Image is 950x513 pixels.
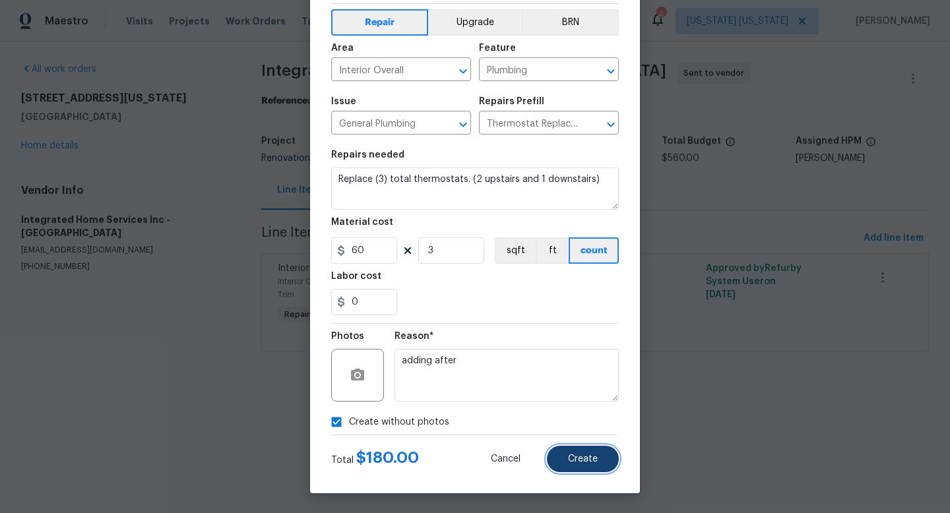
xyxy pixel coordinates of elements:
h5: Material cost [331,218,393,227]
span: Cancel [491,454,521,464]
textarea: Replace (3) total thermostats. (2 upstairs and 1 downstairs) [331,167,619,210]
span: Create [568,454,598,464]
h5: Issue [331,97,356,106]
h5: Photos [331,332,364,341]
button: ft [536,237,569,264]
button: count [569,237,619,264]
h5: Repairs Prefill [479,97,544,106]
span: $ 180.00 [356,450,419,466]
h5: Reason* [395,332,433,341]
div: Total [331,451,419,467]
button: BRN [522,9,619,36]
button: Repair [331,9,428,36]
h5: Area [331,44,354,53]
h5: Repairs needed [331,150,404,160]
button: Open [602,62,620,80]
textarea: adding after [395,349,619,402]
h5: Feature [479,44,516,53]
button: Open [454,115,472,134]
button: Cancel [470,446,542,472]
button: Open [454,62,472,80]
h5: Labor cost [331,272,381,281]
span: Create without photos [349,415,449,429]
button: Upgrade [428,9,522,36]
button: Create [547,446,619,472]
button: Open [602,115,620,134]
button: sqft [495,237,536,264]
